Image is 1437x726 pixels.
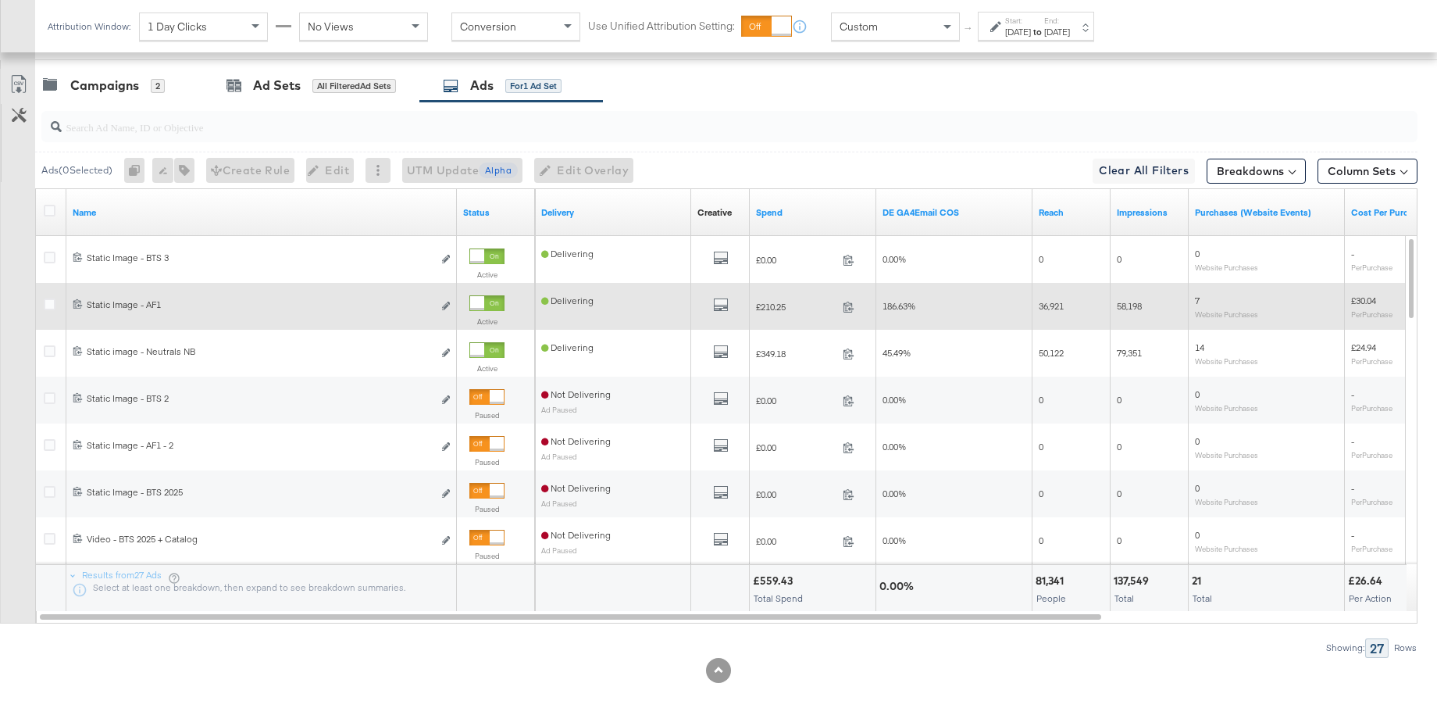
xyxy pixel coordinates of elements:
[1117,253,1121,265] span: 0
[883,488,906,499] span: 0.00%
[1195,403,1258,413] sub: Website Purchases
[1351,450,1392,460] sub: Per Purchase
[124,158,152,183] div: 0
[883,253,906,265] span: 0.00%
[1192,574,1206,588] div: 21
[469,410,505,420] label: Paused
[1117,394,1121,406] span: 0
[1351,342,1376,353] span: £24.94
[541,342,594,353] span: Delivering
[1325,642,1365,653] div: Showing:
[756,206,870,219] a: The total amount spent to date.
[1365,638,1389,658] div: 27
[1117,441,1121,452] span: 0
[1207,159,1306,184] button: Breakdowns
[756,301,836,313] span: £210.25
[1117,535,1121,546] span: 0
[756,395,836,406] span: £0.00
[1195,482,1200,494] span: 0
[1039,535,1043,546] span: 0
[756,535,836,547] span: £0.00
[1039,347,1064,359] span: 50,122
[148,20,207,34] span: 1 Day Clicks
[1351,295,1376,306] span: £30.04
[1039,488,1043,499] span: 0
[1005,26,1031,38] div: [DATE]
[1036,574,1068,588] div: 81,341
[840,20,878,34] span: Custom
[87,299,433,311] div: Static Image - AF1
[87,345,433,358] div: Static image - Neutrals NB
[87,392,433,405] div: Static Image - BTS 2
[1114,574,1154,588] div: 137,549
[70,77,139,95] div: Campaigns
[1351,263,1392,272] sub: Per Purchase
[541,452,577,461] sub: Ad Paused
[756,348,836,359] span: £349.18
[1195,342,1204,353] span: 14
[1044,16,1070,26] label: End:
[1195,529,1200,541] span: 0
[879,579,918,594] div: 0.00%
[47,21,131,32] div: Attribution Window:
[883,300,915,312] span: 186.63%
[1195,497,1258,506] sub: Website Purchases
[1117,300,1142,312] span: 58,198
[541,405,577,414] sub: Ad Paused
[1114,592,1134,604] span: Total
[1036,592,1066,604] span: People
[151,79,165,93] div: 2
[1195,544,1258,553] sub: Website Purchases
[1351,388,1354,400] span: -
[883,347,911,359] span: 45.49%
[1117,206,1182,219] a: The number of times your ad was served. On mobile apps an ad is counted as served the first time ...
[1039,206,1104,219] a: The number of people your ad was served to.
[1117,488,1121,499] span: 0
[1351,482,1354,494] span: -
[469,551,505,561] label: Paused
[697,206,732,219] a: Shows the creative associated with your ad.
[756,442,836,453] span: £0.00
[1195,206,1339,219] a: The number of times a purchase was made tracked by your Custom Audience pixel on your website aft...
[469,270,505,280] label: Active
[1195,388,1200,400] span: 0
[1195,248,1200,259] span: 0
[756,488,836,500] span: £0.00
[1039,441,1043,452] span: 0
[87,486,433,499] div: Static Image - BTS 2025
[753,574,797,588] div: £559.43
[1351,248,1354,259] span: -
[1348,574,1387,588] div: £26.64
[460,20,516,34] span: Conversion
[1039,253,1043,265] span: 0
[73,206,451,219] a: Ad Name.
[1039,300,1064,312] span: 36,921
[883,535,906,546] span: 0.00%
[1351,529,1354,541] span: -
[87,252,433,264] div: Static Image - BTS 3
[541,482,611,494] span: Not Delivering
[961,27,976,32] span: ↑
[1195,356,1258,366] sub: Website Purchases
[1351,497,1392,506] sub: Per Purchase
[541,435,611,447] span: Not Delivering
[312,79,396,93] div: All Filtered Ad Sets
[541,499,577,508] sub: Ad Paused
[469,317,505,327] label: Active
[541,529,611,541] span: Not Delivering
[505,79,562,93] div: for 1 Ad Set
[541,206,685,219] a: Reflects the ability of your Ad to achieve delivery.
[469,457,505,467] label: Paused
[469,363,505,374] label: Active
[1351,309,1392,319] sub: Per Purchase
[541,388,611,400] span: Not Delivering
[883,441,906,452] span: 0.00%
[1195,263,1258,272] sub: Website Purchases
[697,206,732,219] div: Creative
[469,504,505,514] label: Paused
[1044,26,1070,38] div: [DATE]
[1351,356,1392,366] sub: Per Purchase
[1093,159,1195,184] button: Clear All Filters
[1195,435,1200,447] span: 0
[87,439,433,452] div: Static Image - AF1 - 2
